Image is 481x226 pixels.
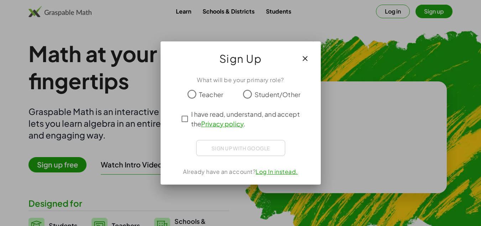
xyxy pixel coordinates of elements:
span: Sign Up [219,50,262,67]
div: What will be your primary role? [169,76,312,84]
span: I have read, understand, and accept the . [191,109,303,129]
span: Student/Other [255,90,300,99]
div: Already have an account? [169,167,312,176]
a: Log In instead. [256,168,298,175]
a: Privacy policy [201,120,244,128]
span: Teacher [199,90,223,99]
